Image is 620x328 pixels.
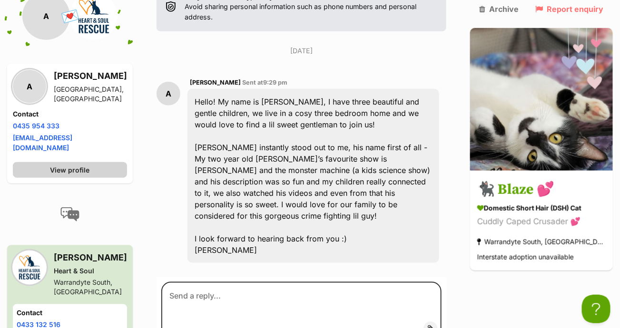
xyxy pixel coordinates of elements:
[582,295,610,323] iframe: Help Scout Beacon - Open
[242,79,287,86] span: Sent at
[59,6,81,27] span: 💌
[17,308,123,318] h4: Contact
[60,207,79,222] img: conversation-icon-4a6f8262b818ee0b60e3300018af0b2d0b884aa5de6e9bcb8d3d4eeb1a70a7c4.svg
[13,251,46,284] img: Heart & Soul profile pic
[13,134,72,152] a: [EMAIL_ADDRESS][DOMAIN_NAME]
[480,5,519,13] a: Archive
[190,79,241,86] span: [PERSON_NAME]
[263,79,287,86] span: 9:29 pm
[470,28,613,170] img: 🐈‍⬛ Blaze 💕
[13,162,127,178] a: View profile
[13,109,127,119] h4: Contact
[54,85,127,104] div: [GEOGRAPHIC_DATA], [GEOGRAPHIC_DATA]
[157,46,446,56] p: [DATE]
[477,203,606,213] div: Domestic Short Hair (DSH) Cat
[477,253,574,261] span: Interstate adoption unavailable
[13,70,46,103] div: A
[477,215,606,228] div: Cuddly Caped Crusader 💕
[54,69,127,83] h3: [PERSON_NAME]
[54,278,127,297] div: Warrandyte South, [GEOGRAPHIC_DATA]
[50,165,90,175] span: View profile
[157,82,180,106] div: A
[477,179,606,201] h3: 🐈‍⬛ Blaze 💕
[477,235,606,248] div: Warrandyte South, [GEOGRAPHIC_DATA]
[470,172,613,270] a: 🐈‍⬛ Blaze 💕 Domestic Short Hair (DSH) Cat Cuddly Caped Crusader 💕 Warrandyte South, [GEOGRAPHIC_D...
[13,122,59,130] a: 0435 954 333
[535,5,603,13] a: Report enquiry
[54,266,127,276] div: Heart & Soul
[54,251,127,264] h3: [PERSON_NAME]
[187,89,439,263] div: Hello! My name is [PERSON_NAME], I have three beautiful and gentle children, we live in a cosy th...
